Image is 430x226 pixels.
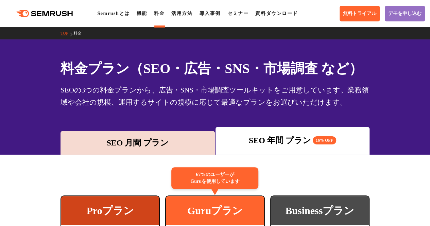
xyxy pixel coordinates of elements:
[61,196,159,225] div: Proプラン
[64,137,211,149] div: SEO 月間 プラン
[61,58,369,79] h1: 料金プラン（SEO・広告・SNS・市場調査 など）
[388,11,422,17] span: デモを申し込む
[171,167,258,189] div: 67%のユーザーが Guruを使用しています
[271,196,369,225] div: Businessプラン
[340,6,380,21] a: 無料トライアル
[313,136,336,144] span: 16% OFF
[137,11,147,16] a: 機能
[73,31,87,36] a: 料金
[171,11,192,16] a: 活用方法
[166,196,264,225] div: Guruプラン
[227,11,248,16] a: セミナー
[255,11,298,16] a: 資料ダウンロード
[61,84,369,108] div: SEOの3つの料金プランから、広告・SNS・市場調査ツールキットをご用意しています。業務領域や会社の規模、運用するサイトの規模に応じて最適なプランをお選びいただけます。
[343,11,376,17] span: 無料トライアル
[219,134,366,146] div: SEO 年間 プラン
[199,11,220,16] a: 導入事例
[97,11,130,16] a: Semrushとは
[154,11,165,16] a: 料金
[385,6,425,21] a: デモを申し込む
[61,31,73,36] a: TOP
